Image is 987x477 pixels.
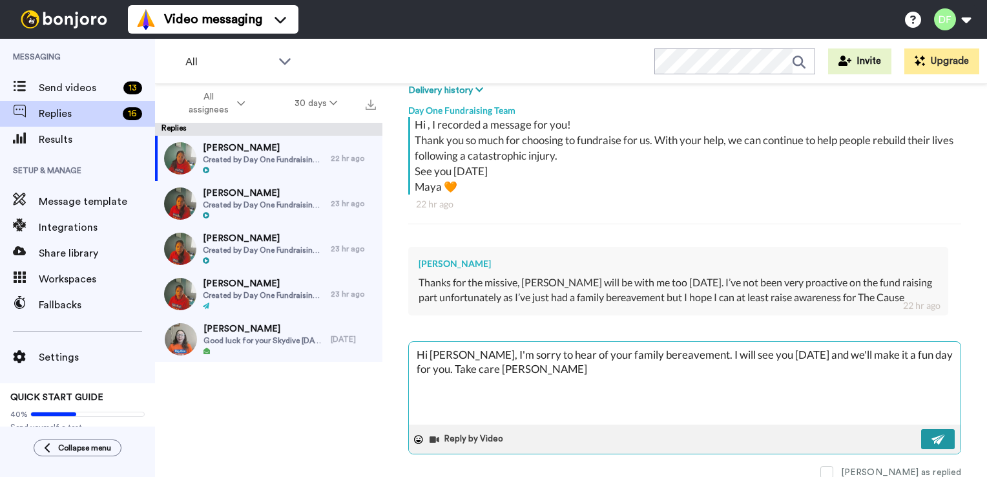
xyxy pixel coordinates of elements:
[10,140,212,238] div: Hi Day,I’d love to ask you a quick question: I[PERSON_NAME] could introduce a new feature or func...
[203,323,324,335] span: [PERSON_NAME]
[136,9,156,30] img: vm-color.svg
[155,123,382,136] div: Replies
[11,392,247,414] textarea: Message…
[61,419,72,430] button: Upload attachment
[203,142,324,154] span: [PERSON_NAME]
[58,443,111,453] span: Collapse menu
[155,181,382,226] a: [PERSON_NAME]Created by Day One Fundraising Team23 hr ago
[203,290,324,301] span: Created by Day One Fundraising Team
[203,187,324,200] span: [PERSON_NAME]
[39,271,155,287] span: Workspaces
[331,198,376,209] div: 23 hr ago
[10,422,145,432] span: Send yourself a test
[123,107,142,120] div: 16
[37,7,57,28] img: Profile image for Amy
[165,323,197,355] img: d6848e9e-eebb-48a5-85b9-6d0081a66e0e-thumb.jpg
[227,5,250,28] div: Close
[41,419,51,430] button: Gif picker
[202,5,227,30] button: Home
[416,198,953,211] div: 22 hr ago
[21,240,122,248] div: [PERSON_NAME] • [DATE]
[164,278,196,310] img: 22ba9341-b161-4ab1-b967-6d4e4a140674-thumb.jpg
[419,275,938,305] div: Thanks for the missive, [PERSON_NAME] will be with me too [DATE]. I’ve not been very proactive on...
[8,5,33,30] button: go back
[164,233,196,265] img: d2f7cb27-666d-4e5f-a5af-1c4e95ad0078-thumb.jpg
[63,16,141,29] p: Active over [DATE]
[63,6,147,16] h1: [PERSON_NAME]
[331,334,376,344] div: [DATE]
[931,434,946,445] img: send-white.svg
[409,342,961,425] textarea: Hi [PERSON_NAME], I'm sorry to hear of your family bereavement. I will see you [DATE] and we'll m...
[158,85,270,122] button: All assignees
[21,180,200,228] b: [PERSON_NAME] could introduce a new feature or function that would help your business, what would...
[203,232,324,245] span: [PERSON_NAME]
[155,317,382,362] a: [PERSON_NAME]Good luck for your Skydive [DATE]![DATE]
[21,167,202,230] div: I’d love to ask you a quick question: I
[408,83,487,98] button: Delivery history
[123,81,142,94] div: 13
[408,98,961,117] div: Day One Fundraising Team
[39,194,155,209] span: Message template
[203,277,324,290] span: [PERSON_NAME]
[903,299,940,312] div: 22 hr ago
[155,271,382,317] a: [PERSON_NAME]Created by Day One Fundraising Team23 hr ago
[20,419,30,430] button: Emoji picker
[164,142,196,175] img: 9ae8e928-3df4-4727-8500-12a043ca17fa-thumb.jpg
[904,48,979,74] button: Upgrade
[828,48,891,74] button: Invite
[39,91,234,116] div: So we can help you faster, please tell us which product you need help with!
[419,257,938,270] div: [PERSON_NAME]
[34,440,121,456] button: Collapse menu
[164,187,196,220] img: 04292bb0-bbe1-443b-a8b5-002d46456ff9-thumb.jpg
[10,409,28,419] span: 40%
[220,414,242,435] button: Send a message…
[21,147,202,160] div: Hi Day,
[10,393,103,402] span: QUICK START GUIDE
[39,246,155,261] span: Share library
[203,154,324,165] span: Created by Day One Fundraising Team
[185,54,272,70] span: All
[164,10,262,28] span: Video messaging
[39,220,155,235] span: Integrations
[331,244,376,254] div: 23 hr ago
[415,117,958,195] div: Hi , I recorded a message for you! Thank you so much for choosing to fundraise for us. With your ...
[182,90,234,116] span: All assignees
[39,297,155,313] span: Fallbacks
[82,419,92,430] button: Start recording
[331,289,376,299] div: 23 hr ago
[428,430,507,449] button: Reply by Video
[39,80,118,96] span: Send videos
[366,100,376,110] img: export.svg
[270,92,362,115] button: 30 days
[203,245,324,255] span: Created by Day One Fundraising Team
[39,106,118,122] span: Replies
[39,350,155,365] span: Settings
[155,226,382,271] a: [PERSON_NAME]Created by Day One Fundraising Team23 hr ago
[203,335,324,346] span: Good luck for your Skydive [DATE]!
[16,10,112,28] img: bj-logo-header-white.svg
[203,200,324,210] span: Created by Day One Fundraising Team
[10,140,248,266] div: Amy says…
[39,132,155,147] span: Results
[362,94,380,113] button: Export all results that match these filters now.
[155,136,382,181] a: [PERSON_NAME]Created by Day One Fundraising Team22 hr ago
[331,153,376,164] div: 22 hr ago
